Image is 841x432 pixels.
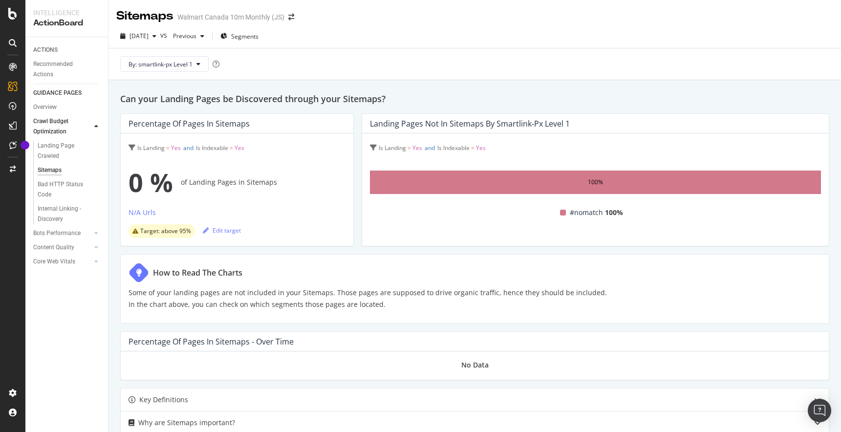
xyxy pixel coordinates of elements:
[461,359,489,371] div: No Data
[33,59,92,80] div: Recommended Actions
[808,399,831,422] div: Open Intercom Messenger
[33,242,91,253] a: Content Quality
[33,88,101,98] a: GUIDANCE PAGES
[116,28,160,44] button: [DATE]
[33,88,82,98] div: GUIDANCE PAGES
[216,28,262,44] button: Segments
[129,163,345,202] div: of Landing Pages in Sitemaps
[33,59,101,80] a: Recommended Actions
[120,92,829,106] h2: Can your Landing Pages be Discovered through your Sitemaps?
[140,228,191,234] span: Target: above 95%
[129,163,173,202] span: 0 %
[33,102,57,112] div: Overview
[203,226,241,235] div: Edit target
[139,394,188,406] div: Key Definitions
[137,144,165,152] span: Is Landing
[129,207,156,222] button: N/A Urls
[171,144,181,152] span: Yes
[129,337,294,346] div: Percentage of Pages in Sitemaps - Over Time
[235,144,244,152] span: Yes
[33,116,84,137] div: Crawl Budget Optimization
[33,18,100,29] div: ActionBoard
[38,165,62,175] div: Sitemaps
[129,32,149,40] span: 2025 Oct. 3rd
[408,144,411,152] span: =
[166,144,170,152] span: =
[21,141,29,150] div: Tooltip anchor
[38,165,101,175] a: Sitemaps
[231,32,259,41] span: Segments
[588,176,603,188] div: 100%
[38,141,92,161] div: Landing Page Crawled
[38,204,101,224] a: Internal Linking - Discovery
[38,179,92,200] div: Bad HTTP Status Code
[379,144,406,152] span: Is Landing
[33,257,75,267] div: Core Web Vitals
[33,228,81,238] div: Bots Performance
[129,208,156,217] div: N/A Urls
[471,144,474,152] span: =
[169,32,196,40] span: Previous
[196,144,228,152] span: Is Indexable
[288,14,294,21] div: arrow-right-arrow-left
[120,56,209,72] button: By: smartlink-px Level 1
[129,60,193,68] span: By: smartlink-px Level 1
[153,267,242,279] div: How to Read The Charts
[38,141,101,161] a: Landing Page Crawled
[38,204,93,224] div: Internal Linking - Discovery
[605,207,623,218] span: 100%
[437,144,470,152] span: Is Indexable
[33,45,101,55] a: ACTIONS
[33,8,100,18] div: Intelligence
[230,144,233,152] span: =
[33,45,58,55] div: ACTIONS
[33,242,74,253] div: Content Quality
[425,144,435,152] span: and
[129,224,195,238] div: warning label
[129,119,250,129] div: Percentage of Pages in Sitemaps
[183,144,194,152] span: and
[33,257,91,267] a: Core Web Vitals
[169,28,208,44] button: Previous
[33,228,91,238] a: Bots Performance
[412,144,422,152] span: Yes
[570,207,603,218] span: #nomatch
[38,179,101,200] a: Bad HTTP Status Code
[33,102,101,112] a: Overview
[203,222,241,238] button: Edit target
[177,12,284,22] div: Walmart Canada 10m Monthly (JS)
[116,8,173,24] div: Sitemaps
[160,30,169,40] span: vs
[129,287,607,310] p: Some of your landing pages are not included in your Sitemaps. Those pages are supposed to drive o...
[33,116,91,137] a: Crawl Budget Optimization
[476,144,486,152] span: Yes
[138,417,235,429] div: Why are Sitemaps important?
[370,119,570,129] div: Landing Pages not in Sitemaps by smartlink-px Level 1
